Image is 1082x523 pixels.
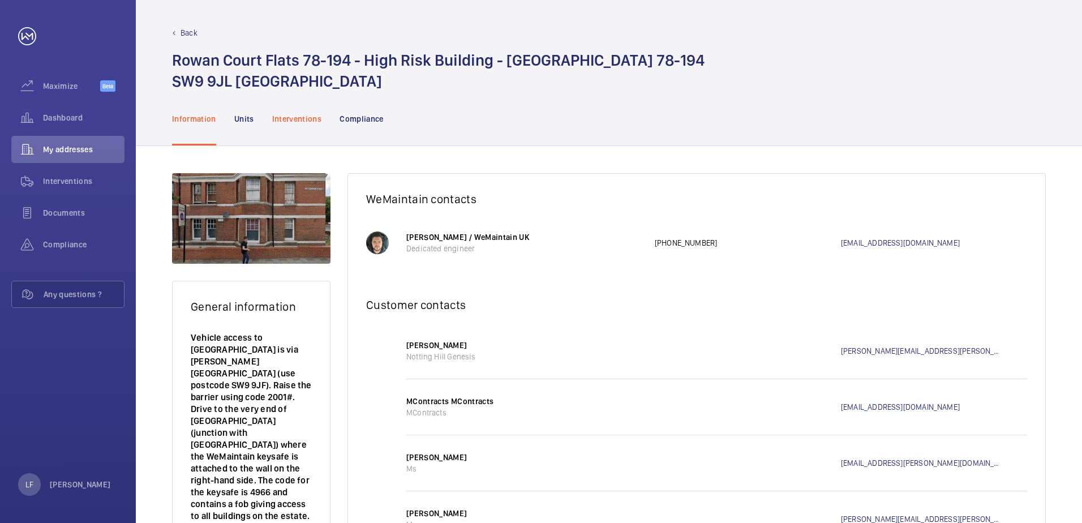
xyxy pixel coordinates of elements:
[406,407,643,418] p: MContracts
[25,479,33,490] p: LF
[43,239,124,250] span: Compliance
[406,232,643,243] p: [PERSON_NAME] / WeMaintain UK
[655,237,841,248] p: [PHONE_NUMBER]
[43,207,124,218] span: Documents
[406,463,643,474] p: Ms
[181,27,197,38] p: Back
[406,396,643,407] p: MContracts MContracts
[406,452,643,463] p: [PERSON_NAME]
[366,192,1027,206] h2: WeMaintain contacts
[172,113,216,125] p: Information
[272,113,322,125] p: Interventions
[43,80,100,92] span: Maximize
[841,345,1000,357] a: [PERSON_NAME][EMAIL_ADDRESS][PERSON_NAME][DOMAIN_NAME]
[406,351,643,362] p: Notting Hill Genesis
[191,332,312,522] p: Vehicle access to [GEOGRAPHIC_DATA] is via [PERSON_NAME][GEOGRAPHIC_DATA] (use postcode SW9 9JF)....
[234,113,254,125] p: Units
[340,113,384,125] p: Compliance
[841,237,1027,248] a: [EMAIL_ADDRESS][DOMAIN_NAME]
[406,508,643,519] p: [PERSON_NAME]
[366,298,1027,312] h2: Customer contacts
[406,340,643,351] p: [PERSON_NAME]
[50,479,111,490] p: [PERSON_NAME]
[841,457,1000,469] a: [EMAIL_ADDRESS][PERSON_NAME][DOMAIN_NAME]
[44,289,124,300] span: Any questions ?
[43,144,124,155] span: My addresses
[43,175,124,187] span: Interventions
[172,50,705,92] h1: Rowan Court Flats 78-194 - High Risk Building - [GEOGRAPHIC_DATA] 78-194 SW9 9JL [GEOGRAPHIC_DATA]
[100,80,115,92] span: Beta
[191,299,312,314] h2: General information
[841,401,1000,413] a: [EMAIL_ADDRESS][DOMAIN_NAME]
[43,112,124,123] span: Dashboard
[406,243,643,254] p: Dedicated engineer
